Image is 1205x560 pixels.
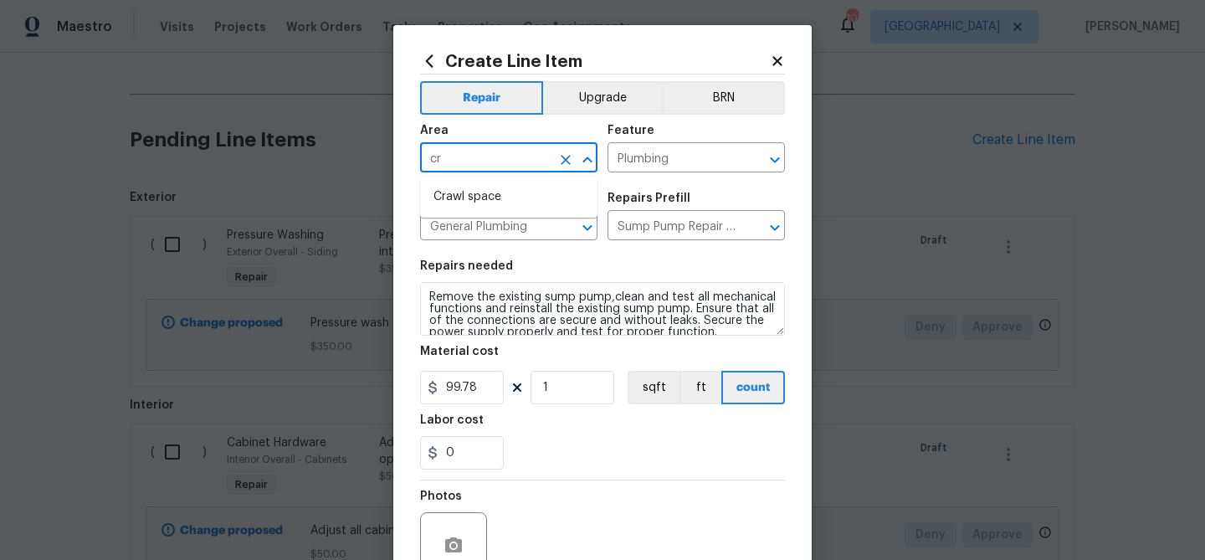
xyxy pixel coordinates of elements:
button: ft [679,371,721,404]
h5: Repairs needed [420,260,513,272]
h5: Area [420,125,449,136]
button: count [721,371,785,404]
button: Repair [420,81,543,115]
button: Close [576,148,599,172]
h5: Repairs Prefill [608,193,690,204]
button: BRN [662,81,785,115]
button: Open [576,216,599,239]
h5: Labor cost [420,414,484,426]
button: Open [763,216,787,239]
h5: Photos [420,491,462,502]
li: Crawl space [420,183,597,211]
textarea: Remove the existing sump pump,clean and test all mechanical functions and reinstall the existing ... [420,282,785,336]
button: Clear [554,148,577,172]
h5: Feature [608,125,654,136]
h2: Create Line Item [420,52,770,70]
h5: Material cost [420,346,499,357]
button: Upgrade [543,81,663,115]
button: Open [763,148,787,172]
button: sqft [628,371,679,404]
